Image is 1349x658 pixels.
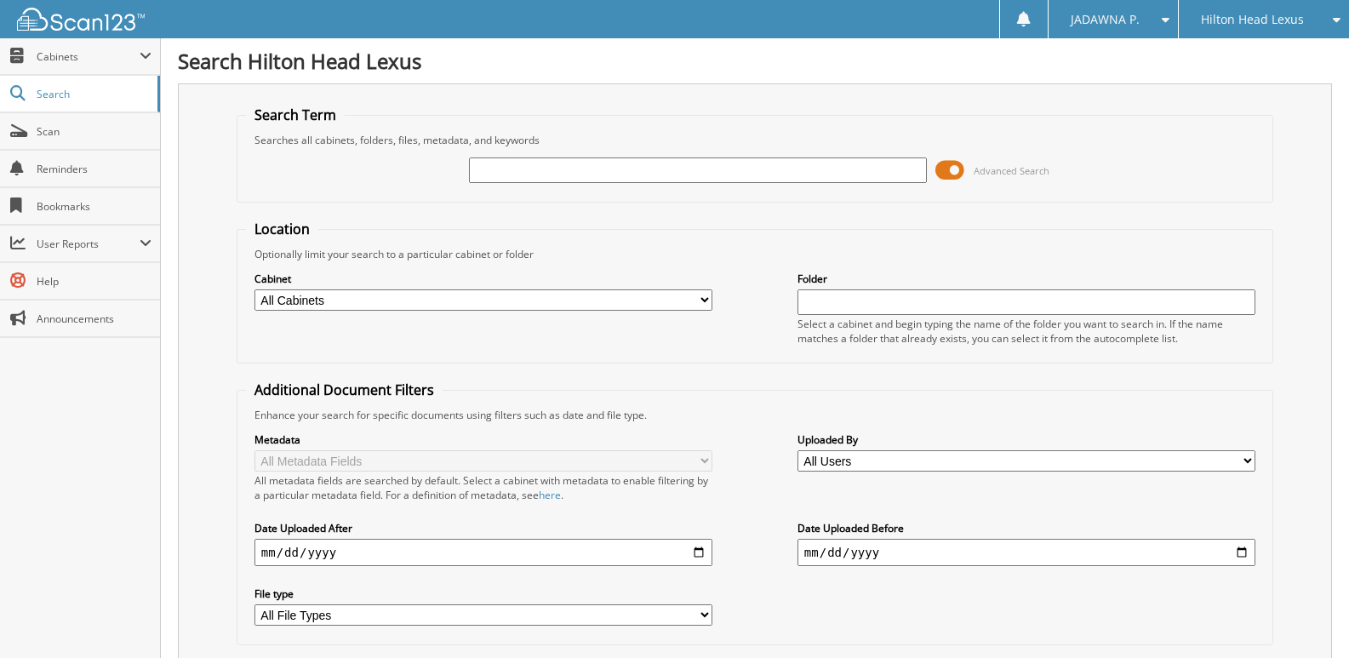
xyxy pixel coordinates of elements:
img: scan123-logo-white.svg [17,8,145,31]
span: Reminders [37,162,151,176]
a: here [539,488,561,502]
input: start [254,539,712,566]
span: User Reports [37,237,140,251]
h1: Search Hilton Head Lexus [178,47,1332,75]
input: end [797,539,1255,566]
legend: Search Term [246,106,345,124]
label: Folder [797,272,1255,286]
div: Enhance your search for specific documents using filters such as date and file type. [246,408,1264,422]
span: Scan [37,124,151,139]
label: Date Uploaded After [254,521,712,535]
div: Select a cabinet and begin typing the name of the folder you want to search in. If the name match... [797,317,1255,346]
label: Date Uploaded Before [797,521,1255,535]
legend: Location [246,220,318,238]
span: Search [37,87,149,101]
span: JADAWNA P. [1071,14,1140,25]
span: Bookmarks [37,199,151,214]
div: Optionally limit your search to a particular cabinet or folder [246,247,1264,261]
span: Help [37,274,151,289]
legend: Additional Document Filters [246,380,443,399]
span: Cabinets [37,49,140,64]
span: Hilton Head Lexus [1201,14,1304,25]
label: Uploaded By [797,432,1255,447]
span: Announcements [37,312,151,326]
label: Cabinet [254,272,712,286]
div: Searches all cabinets, folders, files, metadata, and keywords [246,133,1264,147]
div: All metadata fields are searched by default. Select a cabinet with metadata to enable filtering b... [254,473,712,502]
label: Metadata [254,432,712,447]
label: File type [254,586,712,601]
span: Advanced Search [974,164,1049,177]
